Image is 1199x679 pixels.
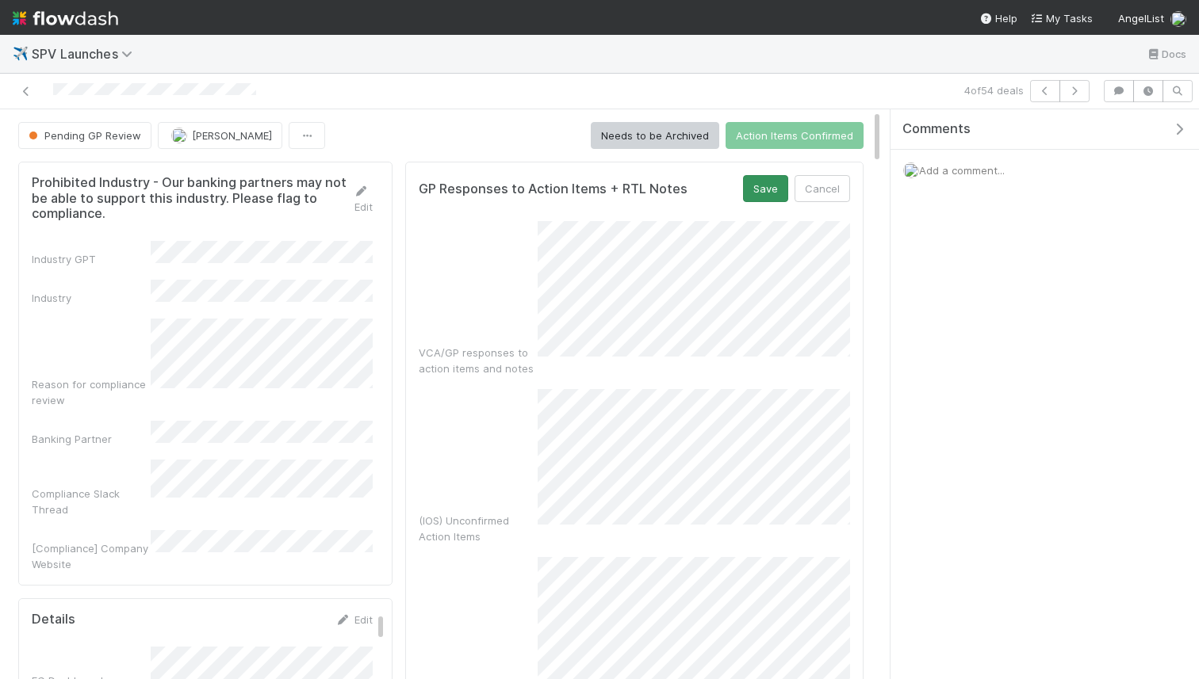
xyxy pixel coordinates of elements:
button: Save [743,175,788,202]
img: avatar_d2b43477-63dc-4e62-be5b-6fdd450c05a1.png [1170,11,1186,27]
h5: Prohibited Industry - Our banking partners may not be able to support this industry. Please flag ... [32,175,354,222]
div: Banking Partner [32,431,151,447]
img: avatar_d2b43477-63dc-4e62-be5b-6fdd450c05a1.png [903,162,919,178]
button: Action Items Confirmed [726,122,864,149]
img: logo-inverted-e16ddd16eac7371096b0.svg [13,5,118,32]
a: Docs [1146,44,1186,63]
span: 4 of 54 deals [964,82,1024,98]
div: VCA/GP responses to action items and notes [419,345,538,376]
h5: Details [32,612,75,628]
span: ✈️ [13,47,29,60]
a: Edit [354,185,373,213]
div: Help [979,10,1017,26]
span: Comments [902,121,971,137]
div: Compliance Slack Thread [32,486,151,517]
button: [PERSON_NAME] [158,122,282,149]
button: Needs to be Archived [591,122,719,149]
div: [Compliance] Company Website [32,540,151,572]
div: Industry GPT [32,251,151,267]
span: [PERSON_NAME] [192,129,272,142]
a: My Tasks [1030,10,1093,26]
span: AngelList [1118,12,1164,25]
div: Reason for compliance review [32,376,151,408]
h5: GP Responses to Action Items + RTL Notes [419,181,688,197]
a: Edit [335,613,373,626]
span: SPV Launches [32,46,140,62]
span: My Tasks [1030,12,1093,25]
button: Cancel [795,175,850,202]
div: (IOS) Unconfirmed Action Items [419,513,538,544]
span: Add a comment... [919,164,1005,177]
div: Industry [32,290,151,306]
img: avatar_d2b43477-63dc-4e62-be5b-6fdd450c05a1.png [171,128,187,143]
